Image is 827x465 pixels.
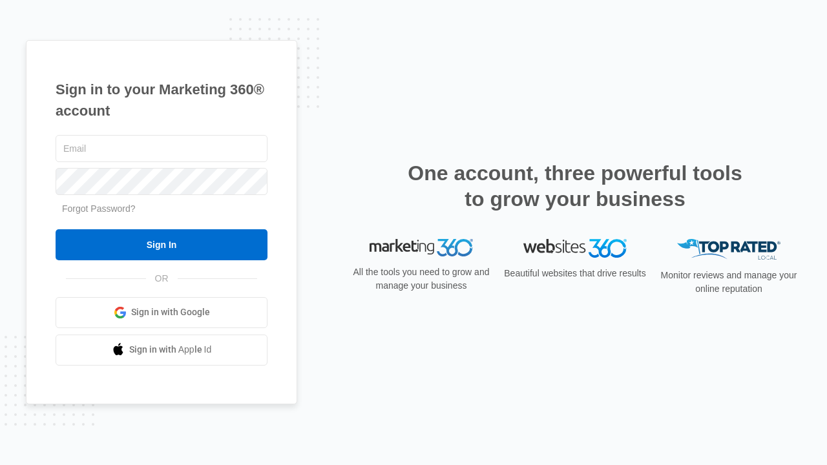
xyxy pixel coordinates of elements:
[146,272,178,285] span: OR
[503,267,647,280] p: Beautiful websites that drive results
[370,239,473,257] img: Marketing 360
[404,160,746,212] h2: One account, three powerful tools to grow your business
[56,335,267,366] a: Sign in with Apple Id
[131,305,210,319] span: Sign in with Google
[349,265,494,293] p: All the tools you need to grow and manage your business
[56,135,267,162] input: Email
[129,343,212,356] span: Sign in with Apple Id
[656,269,801,296] p: Monitor reviews and manage your online reputation
[677,239,780,260] img: Top Rated Local
[56,79,267,121] h1: Sign in to your Marketing 360® account
[62,203,136,214] a: Forgot Password?
[56,229,267,260] input: Sign In
[523,239,627,258] img: Websites 360
[56,297,267,328] a: Sign in with Google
